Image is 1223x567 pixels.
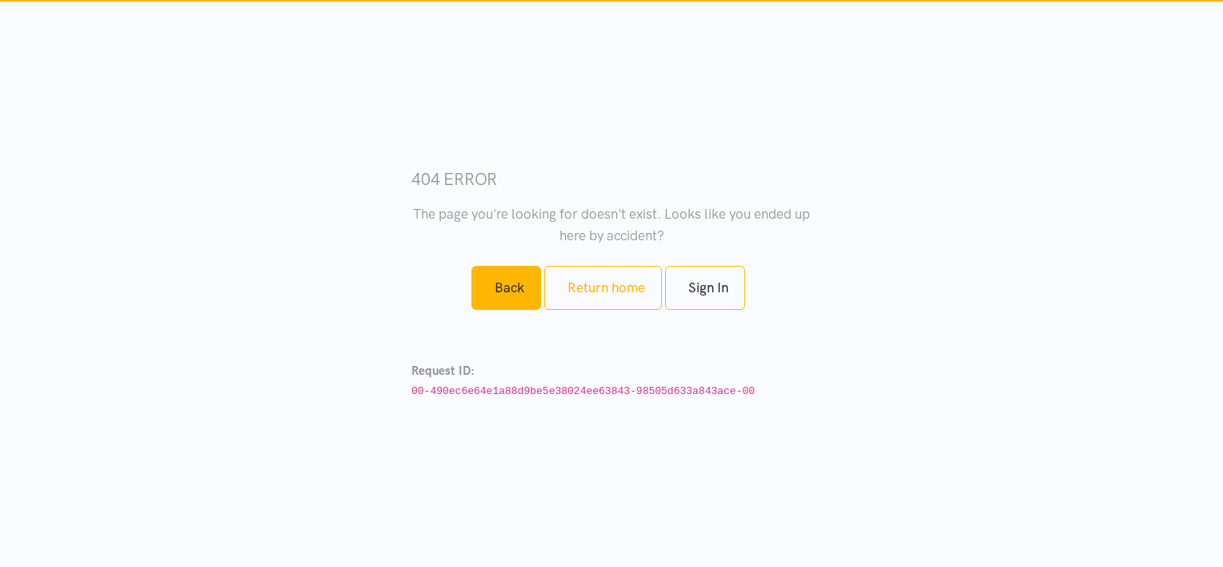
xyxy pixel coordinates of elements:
code: 00-490ec6e64e1a88d9be5e38024ee63843-98505d633a843ace-00 [411,385,755,397]
a: Return home [544,266,662,310]
h3: 404 error [411,167,812,191]
a: Sign In [665,266,745,310]
strong: Request ID: [411,364,475,378]
p: The page you're looking for doesn't exist. Looks like you ended up here by accident? [411,203,812,247]
a: Back [471,266,541,310]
